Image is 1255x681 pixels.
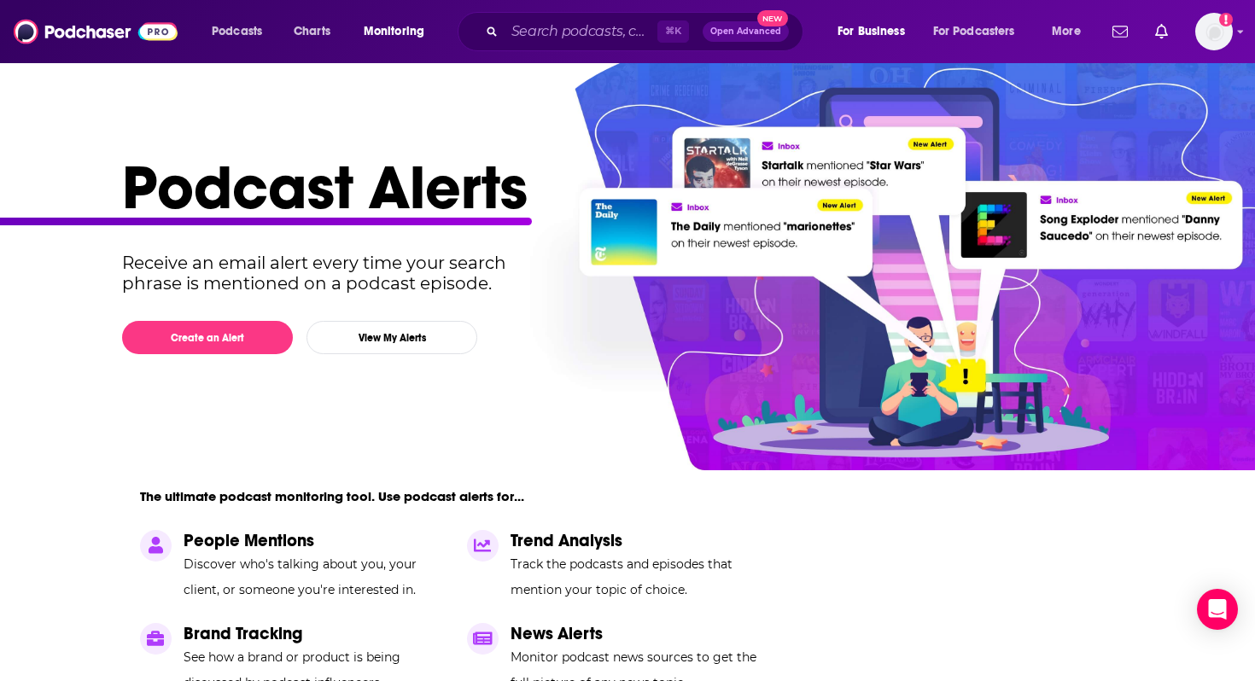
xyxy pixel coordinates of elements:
span: For Business [838,20,905,44]
button: open menu [200,18,284,45]
button: open menu [1040,18,1102,45]
p: Receive an email alert every time your search phrase is mentioned on a podcast episode. [122,253,538,294]
span: More [1052,20,1081,44]
p: People Mentions [184,530,447,551]
span: Open Advanced [710,27,781,36]
span: Podcasts [212,20,262,44]
p: Trend Analysis [511,530,773,551]
button: Open AdvancedNew [703,21,789,42]
span: For Podcasters [933,20,1015,44]
button: open menu [922,18,1040,45]
p: Brand Tracking [184,623,447,644]
button: open menu [826,18,926,45]
p: News Alerts [511,623,773,644]
button: open menu [352,18,447,45]
a: Show notifications dropdown [1148,17,1175,46]
a: Show notifications dropdown [1106,17,1135,46]
h1: Podcast Alerts [122,150,1119,225]
div: Open Intercom Messenger [1197,589,1238,630]
button: Show profile menu [1195,13,1233,50]
button: Create an Alert [122,321,293,354]
input: Search podcasts, credits, & more... [505,18,657,45]
span: Logged in as roneledotsonRAD [1195,13,1233,50]
span: Charts [294,20,330,44]
a: Charts [283,18,341,45]
p: The ultimate podcast monitoring tool. Use podcast alerts for... [140,488,524,504]
button: View My Alerts [306,321,477,354]
span: New [757,10,788,26]
span: ⌘ K [657,20,689,43]
p: Track the podcasts and episodes that mention your topic of choice. [511,551,773,602]
span: Monitoring [364,20,424,44]
img: User Profile [1195,13,1233,50]
svg: Add a profile image [1219,13,1233,26]
div: Search podcasts, credits, & more... [474,12,820,51]
p: Discover who's talking about you, your client, or someone you're interested in. [184,551,447,602]
img: Podchaser - Follow, Share and Rate Podcasts [14,15,178,48]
